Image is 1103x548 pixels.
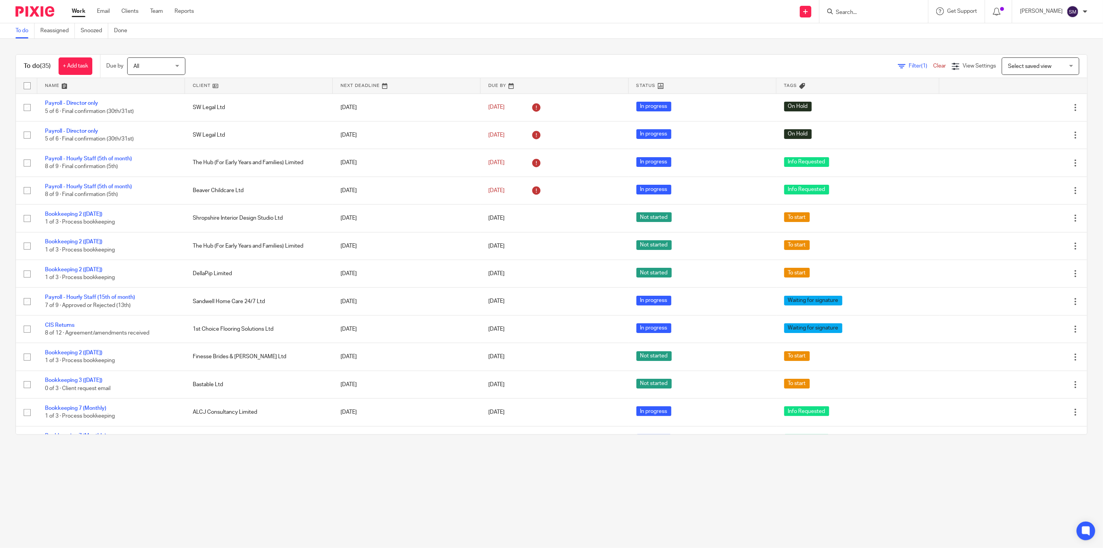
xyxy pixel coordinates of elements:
[636,102,671,111] span: In progress
[333,121,481,149] td: [DATE]
[185,232,333,260] td: The Hub (For Early Years and Families) Limited
[636,379,672,388] span: Not started
[333,343,481,371] td: [DATE]
[24,62,51,70] h1: To do
[636,296,671,305] span: In progress
[333,426,481,454] td: [DATE]
[45,350,102,356] a: Bookkeeping 2 ([DATE])
[784,212,810,222] span: To start
[185,371,333,398] td: Bastable Ltd
[333,315,481,343] td: [DATE]
[45,358,115,364] span: 1 of 3 · Process bookkeeping
[40,23,75,38] a: Reassigned
[488,160,505,165] span: [DATE]
[40,63,51,69] span: (35)
[784,129,812,139] span: On Hold
[45,378,102,383] a: Bookkeeping 3 ([DATE])
[784,351,810,361] span: To start
[175,7,194,15] a: Reports
[59,57,92,75] a: + Add task
[963,63,996,69] span: View Settings
[185,426,333,454] td: Bastable Property Ltd
[488,188,505,193] span: [DATE]
[835,9,905,16] input: Search
[636,129,671,139] span: In progress
[45,267,102,272] a: Bookkeeping 2 ([DATE])
[333,177,481,204] td: [DATE]
[133,64,139,69] span: All
[784,406,829,416] span: Info Requested
[45,247,115,253] span: 1 of 3 · Process bookkeeping
[784,268,810,277] span: To start
[45,156,132,161] a: Payroll - Hourly Staff (5th of month)
[185,260,333,288] td: DellaPip Limited
[45,128,98,134] a: Payroll - Director only
[45,323,74,328] a: CIS Returns
[185,343,333,371] td: Finesse Brides & [PERSON_NAME] Ltd
[636,351,672,361] span: Not started
[45,136,134,142] span: 5 of 6 · Final confirmation (30th/31st)
[1008,64,1051,69] span: Select saved view
[488,132,505,138] span: [DATE]
[333,399,481,426] td: [DATE]
[636,157,671,167] span: In progress
[784,240,810,250] span: To start
[1067,5,1079,18] img: svg%3E
[97,7,110,15] a: Email
[45,212,102,217] a: Bookkeeping 2 ([DATE])
[185,177,333,204] td: Beaver Childcare Ltd
[488,105,505,110] span: [DATE]
[488,243,505,249] span: [DATE]
[636,323,671,333] span: In progress
[114,23,133,38] a: Done
[784,296,842,305] span: Waiting for signature
[333,94,481,121] td: [DATE]
[72,7,85,15] a: Work
[185,121,333,149] td: SW Legal Ltd
[185,94,333,121] td: SW Legal Ltd
[185,288,333,315] td: Sandwell Home Care 24/7 Ltd
[45,275,115,280] span: 1 of 3 · Process bookkeeping
[488,215,505,221] span: [DATE]
[45,239,102,245] a: Bookkeeping 2 ([DATE])
[185,399,333,426] td: ALCJ Consultancy Limited
[784,323,842,333] span: Waiting for signature
[45,330,149,336] span: 8 of 12 · Agreement/amendments received
[45,413,115,419] span: 1 of 3 · Process bookkeeping
[45,192,118,197] span: 8 of 9 · Final confirmation (5th)
[921,63,927,69] span: (1)
[333,371,481,398] td: [DATE]
[636,268,672,277] span: Not started
[947,9,977,14] span: Get Support
[784,434,829,444] span: Info Requested
[784,157,829,167] span: Info Requested
[106,62,123,70] p: Due by
[333,288,481,315] td: [DATE]
[45,386,111,391] span: 0 of 3 · Client request email
[488,299,505,304] span: [DATE]
[1020,7,1063,15] p: [PERSON_NAME]
[333,260,481,288] td: [DATE]
[909,63,933,69] span: Filter
[636,434,671,444] span: In progress
[45,220,115,225] span: 1 of 3 · Process bookkeeping
[784,102,812,111] span: On Hold
[333,149,481,177] td: [DATE]
[185,315,333,343] td: 1st Choice Flooring Solutions Ltd
[45,164,118,170] span: 8 of 9 · Final confirmation (5th)
[45,406,106,411] a: Bookkeeping 7 (Monthly)
[45,184,132,189] a: Payroll - Hourly Staff (5th of month)
[933,63,946,69] a: Clear
[784,379,810,388] span: To start
[81,23,108,38] a: Snoozed
[488,382,505,387] span: [DATE]
[636,212,672,222] span: Not started
[45,109,134,114] span: 5 of 6 · Final confirmation (30th/31st)
[636,406,671,416] span: In progress
[333,232,481,260] td: [DATE]
[488,326,505,332] span: [DATE]
[185,205,333,232] td: Shropshire Interior Design Studio Ltd
[185,149,333,177] td: The Hub (For Early Years and Families) Limited
[333,205,481,232] td: [DATE]
[150,7,163,15] a: Team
